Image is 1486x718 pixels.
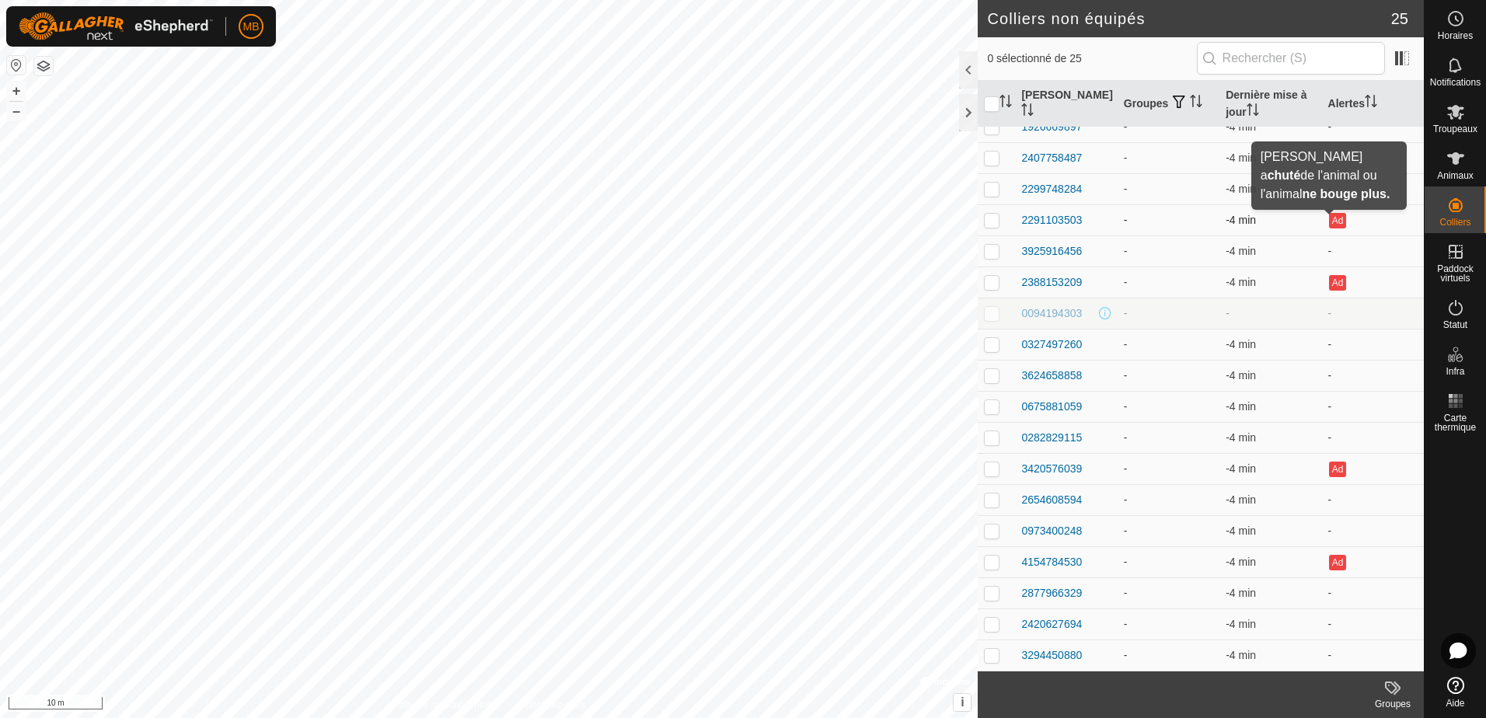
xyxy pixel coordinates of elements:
[1322,235,1424,267] td: -
[1438,31,1473,40] span: Horaires
[1226,369,1256,382] span: 14 août 2025, 09 h 03
[1247,106,1259,118] p-sorticon: Activer pour trier
[1118,329,1219,360] td: -
[1322,577,1424,608] td: -
[1118,235,1219,267] td: -
[1226,338,1256,350] span: 14 août 2025, 09 h 03
[954,694,971,711] button: i
[1226,245,1256,257] span: 14 août 2025, 09 h 03
[1021,368,1082,384] div: 3624658858
[1446,367,1464,376] span: Infra
[1322,422,1424,453] td: -
[1322,298,1424,329] td: -
[1021,181,1082,197] div: 2299748284
[961,695,964,709] span: i
[1118,546,1219,577] td: -
[1226,307,1230,319] span: -
[1226,525,1256,537] span: 14 août 2025, 09 h 03
[1021,150,1082,166] div: 2407758487
[1226,152,1256,164] span: 14 août 2025, 09 h 03
[1322,391,1424,422] td: -
[1322,142,1424,173] td: -
[1329,275,1346,291] button: Ad
[520,698,585,712] a: Contactez-nous
[1329,462,1346,477] button: Ad
[1391,7,1408,30] span: 25
[1118,142,1219,173] td: -
[1118,577,1219,608] td: -
[1021,523,1082,539] div: 0973400248
[1322,484,1424,515] td: -
[1118,173,1219,204] td: -
[1322,515,1424,546] td: -
[1226,431,1256,444] span: 14 août 2025, 09 h 03
[7,82,26,100] button: +
[1428,264,1482,283] span: Paddock virtuels
[1118,360,1219,391] td: -
[1021,274,1082,291] div: 2388153209
[1118,422,1219,453] td: -
[1021,616,1082,633] div: 2420627694
[1118,111,1219,142] td: -
[1021,243,1082,260] div: 3925916456
[7,56,26,75] button: Réinitialiser la carte
[1197,42,1385,75] input: Rechercher (S)
[1226,276,1256,288] span: 14 août 2025, 09 h 03
[1322,81,1424,127] th: Alertes
[1118,608,1219,640] td: -
[19,12,213,40] img: Logo Gallagher
[1226,400,1256,413] span: 14 août 2025, 09 h 03
[1362,697,1424,711] div: Groupes
[1443,320,1467,329] span: Statut
[1021,212,1082,228] div: 2291103503
[1226,462,1256,475] span: 14 août 2025, 09 h 03
[1226,556,1256,568] span: 14 août 2025, 09 h 03
[1226,618,1256,630] span: 14 août 2025, 09 h 03
[1226,587,1256,599] span: 14 août 2025, 09 h 03
[1226,120,1256,133] span: 14 août 2025, 09 h 03
[392,698,501,712] a: Politique de confidentialité
[1322,173,1424,204] td: -
[1118,671,1219,702] td: -
[1219,81,1321,127] th: Dernière mise à jour
[1118,391,1219,422] td: -
[1118,484,1219,515] td: -
[1190,97,1202,110] p-sorticon: Activer pour trier
[1439,218,1470,227] span: Colliers
[1437,171,1474,180] span: Animaux
[1021,336,1082,353] div: 0327497260
[1322,608,1424,640] td: -
[1322,671,1424,702] td: -
[1365,97,1377,110] p-sorticon: Activer pour trier
[1118,453,1219,484] td: -
[1433,124,1477,134] span: Troupeaux
[1322,329,1424,360] td: -
[1021,554,1082,570] div: 4154784530
[1118,298,1219,329] td: -
[1322,111,1424,142] td: -
[1021,305,1082,322] div: 0094194303
[1118,204,1219,235] td: -
[1226,649,1256,661] span: 14 août 2025, 09 h 03
[7,102,26,120] button: –
[1021,585,1082,601] div: 2877966329
[1021,119,1082,135] div: 1926669897
[1329,555,1346,570] button: Ad
[243,19,260,35] span: MB
[1015,81,1117,127] th: [PERSON_NAME]
[1226,183,1256,195] span: 14 août 2025, 09 h 03
[1428,413,1482,432] span: Carte thermique
[1118,267,1219,298] td: -
[1021,647,1082,664] div: 3294450880
[1021,106,1034,118] p-sorticon: Activer pour trier
[1329,213,1346,228] button: Ad
[987,9,1390,28] h2: Colliers non équipés
[1021,461,1082,477] div: 3420576039
[1446,699,1464,708] span: Aide
[1226,493,1256,506] span: 14 août 2025, 09 h 03
[1021,399,1082,415] div: 0675881059
[1322,640,1424,671] td: -
[1430,78,1481,87] span: Notifications
[34,57,53,75] button: Couches de carte
[987,51,1196,67] span: 0 sélectionné de 25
